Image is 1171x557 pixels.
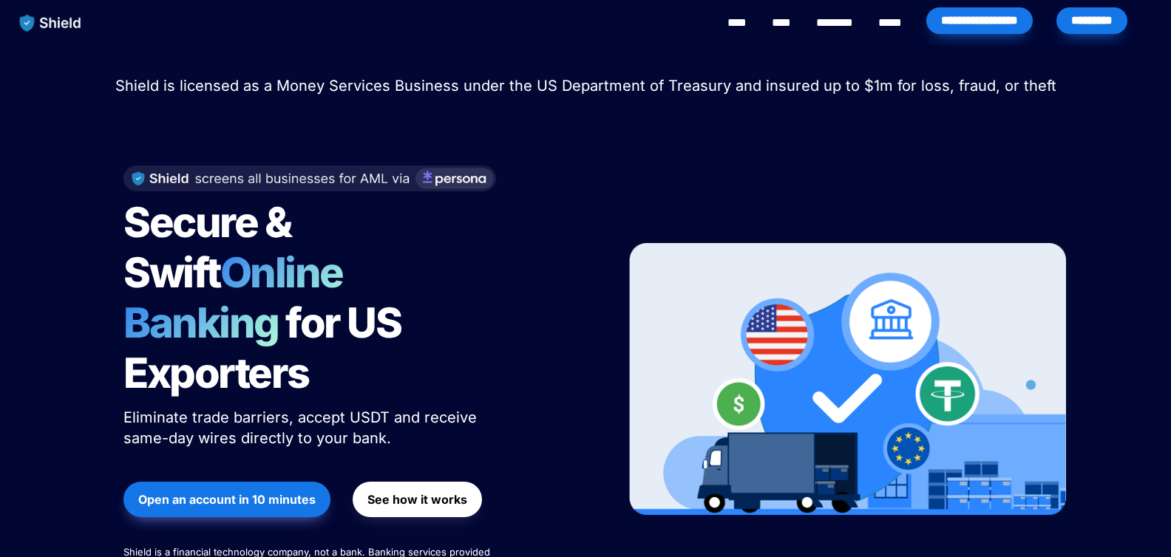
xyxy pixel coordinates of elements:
span: Secure & Swift [123,197,298,298]
img: website logo [13,7,89,38]
a: See how it works [353,474,482,524]
span: for US Exporters [123,298,408,398]
button: See how it works [353,482,482,517]
strong: Open an account in 10 minutes [138,492,316,507]
span: Shield is licensed as a Money Services Business under the US Department of Treasury and insured u... [115,77,1056,95]
span: Online Banking [123,247,358,348]
button: Open an account in 10 minutes [123,482,330,517]
strong: See how it works [367,492,467,507]
a: Open an account in 10 minutes [123,474,330,524]
span: Eliminate trade barriers, accept USDT and receive same-day wires directly to your bank. [123,409,481,447]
